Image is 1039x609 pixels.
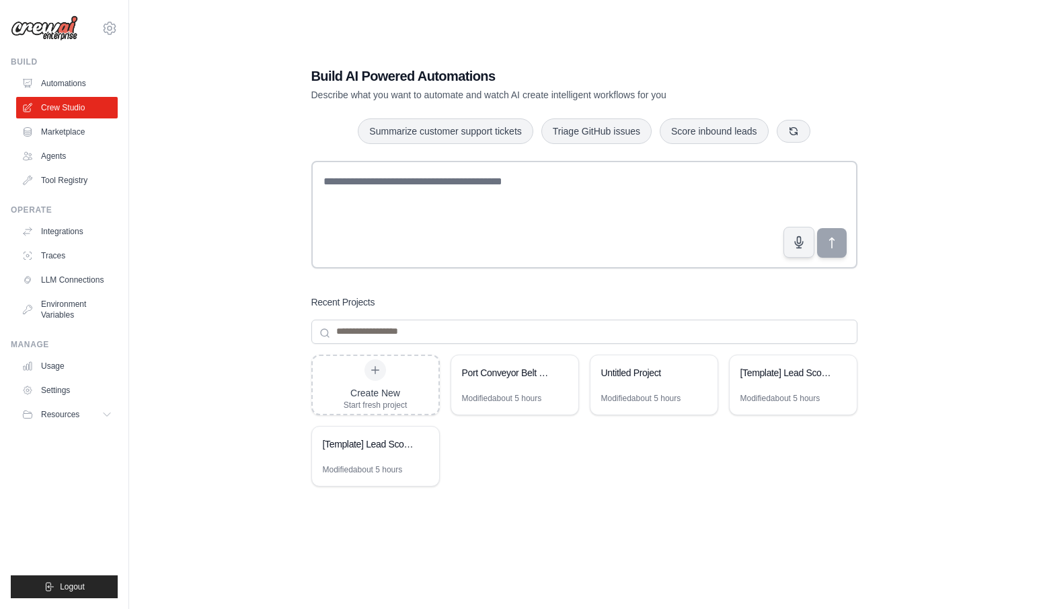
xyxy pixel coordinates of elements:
button: Score inbound leads [660,118,769,144]
button: Triage GitHub issues [541,118,652,144]
button: Summarize customer support tickets [358,118,533,144]
button: Get new suggestions [777,120,810,143]
div: Manage [11,339,118,350]
div: Modified about 5 hours [323,464,403,475]
div: Modified about 5 hours [740,393,820,404]
a: Crew Studio [16,97,118,118]
button: Click to speak your automation idea [783,227,814,258]
p: Describe what you want to automate and watch AI create intelligent workflows for you [311,88,763,102]
button: Resources [16,404,118,425]
a: Marketplace [16,121,118,143]
div: Start fresh project [344,400,408,410]
div: Untitled Project [601,366,693,380]
img: Logo [11,15,78,41]
h1: Build AI Powered Automations [311,67,763,85]
a: Integrations [16,221,118,242]
a: LLM Connections [16,269,118,291]
div: 聊天小组件 [972,544,1039,609]
a: Usage [16,355,118,377]
div: Build [11,57,118,67]
a: Automations [16,73,118,94]
div: Port Conveyor Belt Control System [462,366,554,380]
a: Traces [16,245,118,266]
a: Settings [16,380,118,401]
a: Agents [16,145,118,167]
span: Resources [41,409,79,420]
div: [Template] Lead Scoring and Strategy Crew [323,437,415,451]
a: Tool Registry [16,170,118,191]
div: [Template] Lead Scoring and Strategy Crew [740,366,833,380]
button: Logout [11,575,118,598]
span: Logout [60,581,85,592]
a: Environment Variables [16,293,118,326]
div: Operate [11,205,118,215]
div: Create New [344,386,408,400]
div: Modified about 5 hours [462,393,542,404]
div: Modified about 5 hours [601,393,681,404]
iframe: Chat Widget [972,544,1039,609]
h3: Recent Projects [311,295,375,309]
